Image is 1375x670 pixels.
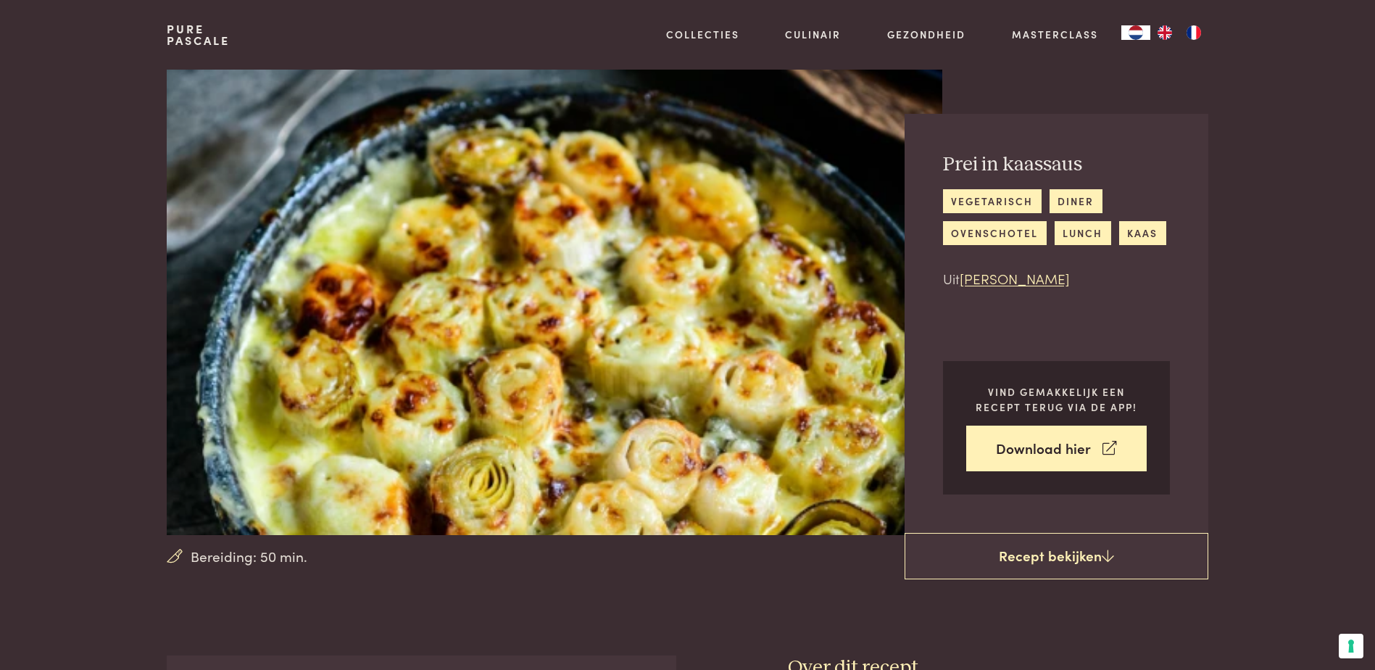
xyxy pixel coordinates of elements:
a: Gezondheid [887,27,965,42]
a: ovenschotel [943,221,1047,245]
a: kaas [1119,221,1166,245]
a: Download hier [966,426,1147,471]
img: Prei in kaassaus [167,70,942,535]
a: Culinair [785,27,841,42]
aside: Language selected: Nederlands [1121,25,1208,40]
button: Uw voorkeuren voor toestemming voor trackingtechnologieën [1339,634,1363,658]
a: PurePascale [167,23,230,46]
a: lunch [1055,221,1111,245]
a: EN [1150,25,1179,40]
a: Masterclass [1012,27,1098,42]
div: Language [1121,25,1150,40]
ul: Language list [1150,25,1208,40]
span: Bereiding: 50 min. [191,546,307,567]
a: vegetarisch [943,189,1042,213]
h2: Prei in kaassaus [943,152,1170,178]
a: diner [1050,189,1102,213]
a: Recept bekijken [905,533,1208,579]
p: Uit [943,268,1170,289]
a: NL [1121,25,1150,40]
a: Collecties [666,27,739,42]
p: Vind gemakkelijk een recept terug via de app! [966,384,1147,414]
a: FR [1179,25,1208,40]
a: [PERSON_NAME] [960,268,1070,288]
